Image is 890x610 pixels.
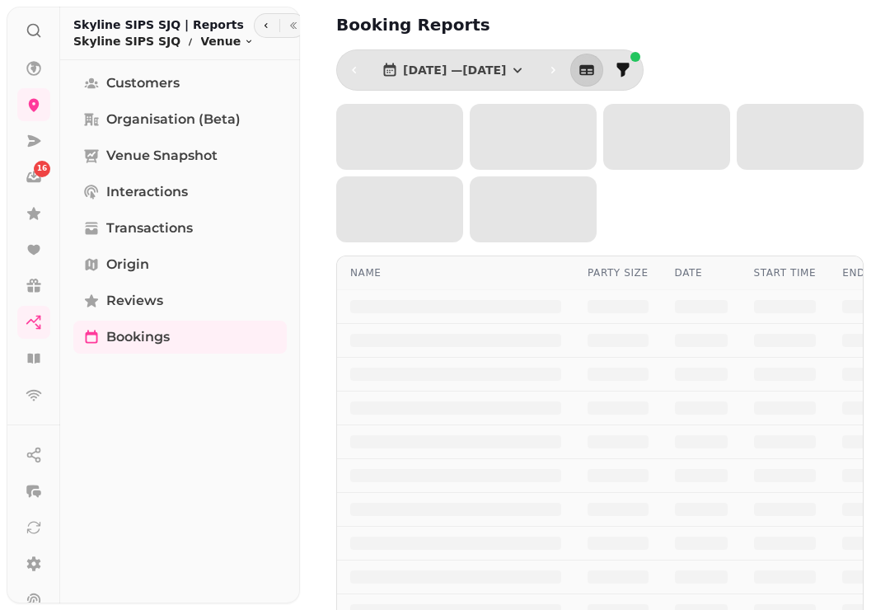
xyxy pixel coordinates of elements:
a: Transactions [73,212,287,245]
h2: Booking Reports [336,13,653,36]
span: Origin [106,255,149,274]
a: Reviews [73,284,287,317]
span: [DATE] — [DATE] [403,64,506,76]
span: Transactions [106,218,193,238]
h2: Skyline SIPS SJQ | Reports [73,16,254,33]
button: [DATE] —[DATE] [368,54,539,87]
span: Interactions [106,182,188,202]
a: Origin [73,248,287,281]
div: Start time [754,266,817,279]
span: Customers [106,73,180,93]
button: filter [607,54,639,87]
div: Name [350,266,561,279]
a: Bookings [73,321,287,354]
p: Skyline SIPS SJQ [73,33,180,49]
a: Interactions [73,176,287,209]
span: 16 [37,163,48,175]
nav: Tabs [60,60,300,603]
a: Customers [73,67,287,100]
span: Bookings [106,327,170,347]
div: Date [675,266,728,279]
span: Venue Snapshot [106,146,218,166]
button: Venue [200,33,254,49]
span: Organisation (beta) [106,110,241,129]
a: 16 [17,161,50,194]
span: Reviews [106,291,163,311]
a: Organisation (beta) [73,103,287,136]
nav: breadcrumb [73,33,254,49]
div: Party Size [588,266,649,279]
a: Venue Snapshot [73,139,287,172]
